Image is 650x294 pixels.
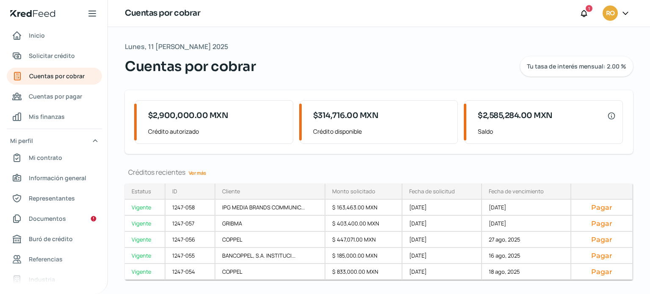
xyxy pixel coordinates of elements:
[125,56,256,77] span: Cuentas por cobrar
[527,63,626,69] span: Tu tasa de interés mensual: 2.00 %
[409,187,455,195] div: Fecha de solicitud
[578,251,625,260] button: Pagar
[7,88,102,105] a: Cuentas por pagar
[402,264,482,280] div: [DATE]
[7,210,102,227] a: Documentos
[125,200,165,216] a: Vigente
[313,110,379,121] span: $314,716.00 MXN
[29,274,55,285] span: Industria
[489,187,544,195] div: Fecha de vencimiento
[606,8,614,19] span: RO
[29,213,66,224] span: Documentos
[29,254,63,264] span: Referencias
[125,248,165,264] a: Vigente
[125,7,200,19] h1: Cuentas por cobrar
[402,232,482,248] div: [DATE]
[29,91,82,102] span: Cuentas por pagar
[482,216,571,232] div: [DATE]
[132,187,151,195] div: Estatus
[325,264,402,280] div: $ 833,000.00 MXN
[7,27,102,44] a: Inicio
[332,187,375,195] div: Monto solicitado
[7,271,102,288] a: Industria
[29,111,65,122] span: Mis finanzas
[588,5,590,12] span: 1
[325,200,402,216] div: $ 163,463.00 MXN
[482,200,571,216] div: [DATE]
[215,216,325,232] div: GRIBMA
[29,152,62,163] span: Mi contrato
[7,68,102,85] a: Cuentas por cobrar
[7,47,102,64] a: Solicitar crédito
[402,200,482,216] div: [DATE]
[148,110,229,121] span: $2,900,000.00 MXN
[125,264,165,280] a: Vigente
[215,232,325,248] div: COPPEL
[29,173,86,183] span: Información general
[215,264,325,280] div: COPPEL
[578,203,625,212] button: Pagar
[478,110,553,121] span: $2,585,284.00 MXN
[125,232,165,248] a: Vigente
[7,251,102,268] a: Referencias
[7,108,102,125] a: Mis finanzas
[172,187,177,195] div: ID
[165,264,215,280] div: 1247-054
[215,200,325,216] div: IPG MEDIA BRANDS COMMUNIC...
[325,248,402,264] div: $ 185,000.00 MXN
[29,234,73,244] span: Buró de crédito
[29,71,85,81] span: Cuentas por cobrar
[578,219,625,228] button: Pagar
[215,248,325,264] div: BANCOPPEL, S.A. INSTITUCI...
[478,126,616,137] span: Saldo
[125,216,165,232] a: Vigente
[125,41,228,53] span: Lunes, 11 [PERSON_NAME] 2025
[402,216,482,232] div: [DATE]
[165,216,215,232] div: 1247-057
[7,170,102,187] a: Información general
[7,149,102,166] a: Mi contrato
[125,168,633,177] div: Créditos recientes
[165,200,215,216] div: 1247-058
[7,231,102,247] a: Buró de crédito
[7,190,102,207] a: Representantes
[578,235,625,244] button: Pagar
[402,248,482,264] div: [DATE]
[325,216,402,232] div: $ 403,400.00 MXN
[482,232,571,248] div: 27 ago, 2025
[29,50,75,61] span: Solicitar crédito
[222,187,240,195] div: Cliente
[313,126,451,137] span: Crédito disponible
[29,30,45,41] span: Inicio
[578,267,625,276] button: Pagar
[482,248,571,264] div: 16 ago, 2025
[29,193,75,203] span: Representantes
[185,166,209,179] a: Ver más
[148,126,286,137] span: Crédito autorizado
[165,248,215,264] div: 1247-055
[325,232,402,248] div: $ 447,071.00 MXN
[10,135,33,146] span: Mi perfil
[482,264,571,280] div: 18 ago, 2025
[165,232,215,248] div: 1247-056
